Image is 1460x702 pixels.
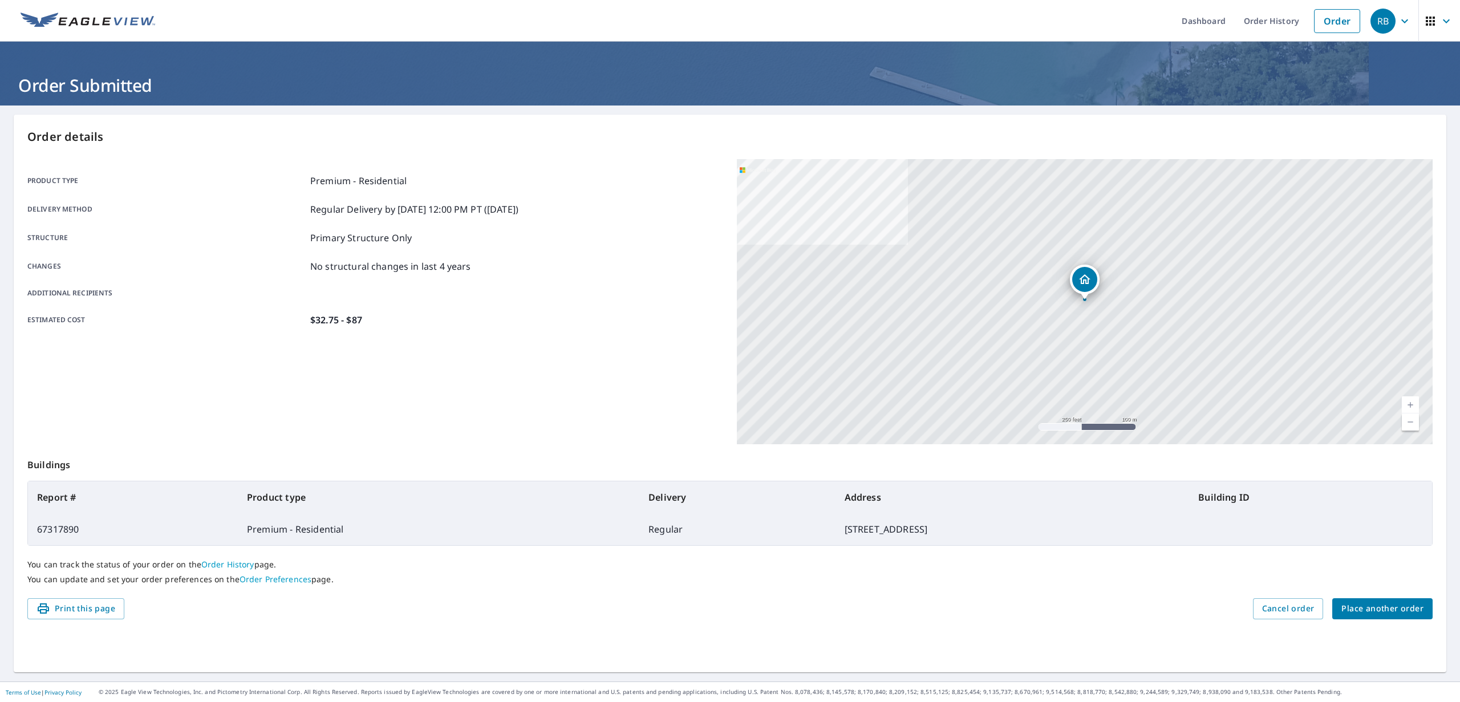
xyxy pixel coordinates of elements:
p: Product type [27,174,306,188]
button: Print this page [27,598,124,619]
a: Order Preferences [240,574,311,585]
p: Regular Delivery by [DATE] 12:00 PM PT ([DATE]) [310,202,518,216]
h1: Order Submitted [14,74,1446,97]
th: Building ID [1189,481,1432,513]
p: Estimated cost [27,313,306,327]
td: Premium - Residential [238,513,639,545]
a: Privacy Policy [44,688,82,696]
p: Buildings [27,444,1433,481]
p: No structural changes in last 4 years [310,259,471,273]
a: Current Level 17, Zoom In [1402,396,1419,413]
a: Order [1314,9,1360,33]
p: Changes [27,259,306,273]
p: You can track the status of your order on the page. [27,559,1433,570]
p: $32.75 - $87 [310,313,362,327]
p: | [6,689,82,696]
th: Delivery [639,481,836,513]
p: Order details [27,128,1433,145]
a: Current Level 17, Zoom Out [1402,413,1419,431]
p: Premium - Residential [310,174,407,188]
p: Delivery method [27,202,306,216]
img: EV Logo [21,13,155,30]
div: Dropped pin, building 1, Residential property, 101 Fairview Ave Daytona Beach, FL 32114 [1070,265,1100,300]
span: Print this page [36,602,115,616]
p: Structure [27,231,306,245]
th: Address [836,481,1190,513]
th: Product type [238,481,639,513]
td: 67317890 [28,513,238,545]
p: © 2025 Eagle View Technologies, Inc. and Pictometry International Corp. All Rights Reserved. Repo... [99,688,1454,696]
td: Regular [639,513,836,545]
p: You can update and set your order preferences on the page. [27,574,1433,585]
button: Place another order [1332,598,1433,619]
span: Place another order [1341,602,1423,616]
p: Additional recipients [27,288,306,298]
td: [STREET_ADDRESS] [836,513,1190,545]
div: RB [1370,9,1396,34]
button: Cancel order [1253,598,1324,619]
th: Report # [28,481,238,513]
span: Cancel order [1262,602,1315,616]
a: Order History [201,559,254,570]
a: Terms of Use [6,688,41,696]
p: Primary Structure Only [310,231,412,245]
